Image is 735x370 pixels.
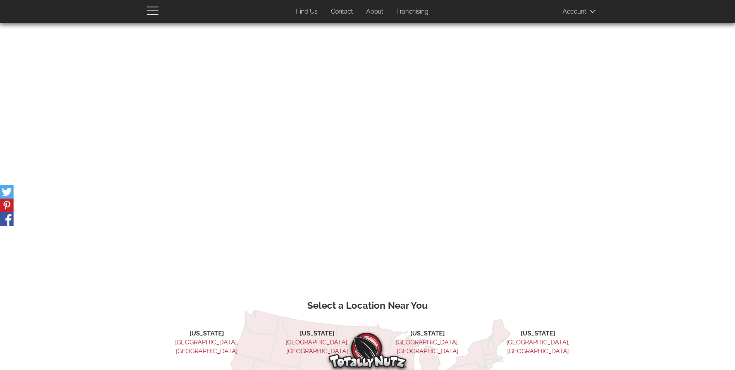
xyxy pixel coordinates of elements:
[391,4,434,19] a: Franchising
[325,4,359,19] a: Contact
[506,339,570,355] a: [GEOGRAPHIC_DATA], [GEOGRAPHIC_DATA]
[175,339,238,355] a: [GEOGRAPHIC_DATA], [GEOGRAPHIC_DATA]
[383,329,472,338] li: [US_STATE]
[290,4,324,19] a: Find Us
[396,339,459,355] a: [GEOGRAPHIC_DATA], [GEOGRAPHIC_DATA]
[272,329,362,338] li: [US_STATE]
[360,4,389,19] a: About
[329,333,406,368] img: Totally Nutz Logo
[493,329,583,338] li: [US_STATE]
[162,329,251,338] li: [US_STATE]
[153,301,583,311] h3: Select a Location Near You
[286,339,349,355] a: [GEOGRAPHIC_DATA], [GEOGRAPHIC_DATA]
